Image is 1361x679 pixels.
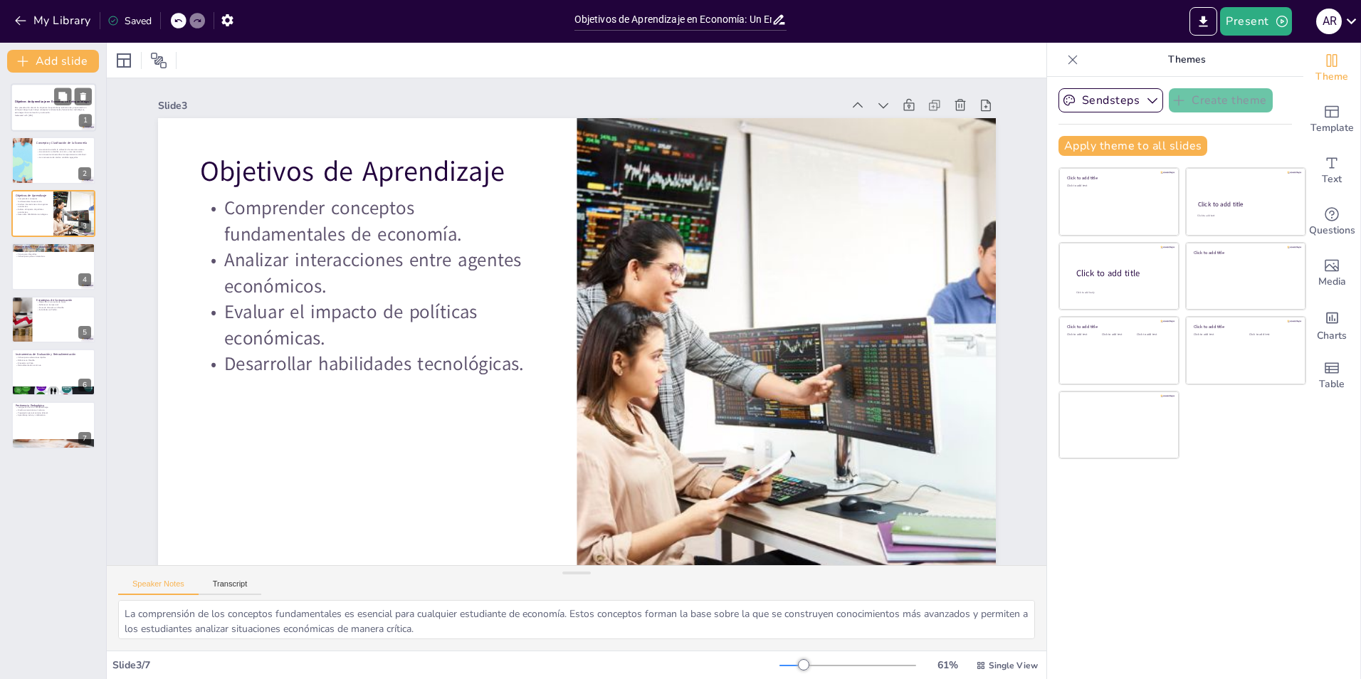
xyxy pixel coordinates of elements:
[118,579,199,595] button: Speaker Notes
[16,362,91,364] p: Encuestas en línea.
[1303,43,1360,94] div: Change the overall theme
[36,147,91,150] p: La economía estudia la utilización de recursos escasos.
[288,23,604,236] p: Comprender conceptos fundamentales de economía.
[16,352,91,357] p: Instrumentos de Evaluación y Retroalimentación
[1084,43,1289,77] p: Themes
[16,208,49,213] p: Evaluar el impacto de políticas económicas.
[36,298,91,302] p: Estrategias de Comunicación
[36,150,91,153] p: La economía se clasifica en micro y macroeconomía.
[78,167,91,180] div: 2
[78,220,91,233] div: 3
[16,404,91,408] p: Pertinencia Pedagógica
[1303,196,1360,248] div: Get real-time input from your audience
[16,248,91,251] p: Padlet para colaboración.
[78,273,91,286] div: 4
[11,401,95,448] div: 7
[11,190,95,237] div: 3
[11,137,95,184] div: 2
[11,349,95,396] div: 6
[1169,88,1273,112] button: Create theme
[16,256,91,258] p: Kahoot para quizzes interactivos.
[1315,69,1348,85] span: Theme
[75,88,92,105] button: Delete Slide
[1303,350,1360,401] div: Add a table
[78,432,91,445] div: 7
[930,658,965,672] div: 61 %
[1318,274,1346,290] span: Media
[16,359,91,362] p: Rúbricas en Moodle.
[574,9,772,30] input: Insert title
[1303,94,1360,145] div: Add ready made slides
[36,153,91,156] p: La microeconomía estudia el comportamiento individual.
[16,194,49,198] p: Objetivos de Aprendizaje
[1309,223,1355,238] span: Questions
[1058,136,1207,156] button: Apply theme to all slides
[1303,248,1360,299] div: Add images, graphics, shapes or video
[36,303,91,306] p: Debates en tiempo real.
[15,114,92,117] p: Generated with [URL]
[16,364,91,367] p: Retroalimentación continua.
[11,243,95,290] div: 4
[78,326,91,339] div: 5
[1194,333,1239,337] div: Click to add text
[222,159,525,349] p: Desarrollar habilidades tecnológicas.
[1316,7,1342,36] button: A R
[16,245,91,249] p: Herramientas Tecnológicas Seleccionadas
[989,660,1038,671] span: Single View
[1322,172,1342,187] span: Text
[16,357,91,359] p: Kahoot para evaluaciones rápidas.
[1067,324,1169,330] div: Click to add title
[36,140,91,144] p: Concepto y Clasificación de la Economía
[16,251,91,253] p: Moodle para gestión del curso.
[1076,291,1166,295] div: Click to add body
[1303,299,1360,350] div: Add charts and graphs
[1067,184,1169,188] div: Click to add text
[16,198,49,203] p: Comprender conceptos fundamentales de economía.
[1067,333,1099,337] div: Click to add text
[11,296,95,343] div: 5
[1102,333,1134,337] div: Click to add text
[1249,333,1294,337] div: Click to add text
[112,658,779,672] div: Slide 3 / 7
[15,100,90,103] strong: Objetivos de Aprendizaje en Economía: Un Enfoque Integral
[16,203,49,208] p: Analizar interacciones entre agentes económicos.
[1303,145,1360,196] div: Add text boxes
[16,406,91,409] p: Integración de TIC en el aprendizaje.
[235,114,551,327] p: Evaluar el impacto de políticas económicas.
[36,300,91,303] p: Clases en vivo a través de Zoom.
[15,106,92,114] p: Esta presentación aborda los objetivos de aprendizaje en Economía, proponiendo un enfoque integra...
[1058,88,1163,112] button: Sendsteps
[1067,175,1169,181] div: Click to add title
[1317,328,1347,344] span: Charts
[11,83,96,132] div: 1
[11,9,97,32] button: My Library
[36,308,91,311] p: Actividades en Padlet.
[107,14,152,28] div: Saved
[1319,377,1345,392] span: Table
[261,68,577,281] p: Analizar interacciones entre agentes económicos.
[16,414,91,417] p: Aprendizaje activo y colaborativo.
[79,115,92,127] div: 1
[1137,333,1169,337] div: Click to add text
[1316,9,1342,34] div: A R
[1189,7,1217,36] button: Export to PowerPoint
[1194,249,1296,255] div: Click to add title
[1220,7,1291,36] button: Present
[1310,120,1354,136] span: Template
[7,50,99,73] button: Add slide
[1198,200,1293,209] div: Click to add title
[199,579,262,595] button: Transcript
[1197,214,1292,218] div: Click to add text
[16,214,49,216] p: Desarrollar habilidades tecnológicas.
[16,253,91,256] p: Canva para infografías.
[16,409,91,412] p: Diseño comunicativo e inclusivo.
[78,379,91,391] div: 6
[54,88,71,105] button: Duplicate Slide
[1076,268,1167,280] div: Click to add title
[150,52,167,69] span: Position
[36,155,91,158] p: La macroeconomía analiza variables agregadas.
[1194,324,1296,330] div: Click to add title
[36,306,91,309] p: Foros de discusión en Moodle.
[118,600,1035,639] textarea: La comprensión de los conceptos fundamentales es esencial para cualquier estudiante de economía. ...
[112,49,135,72] div: Layout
